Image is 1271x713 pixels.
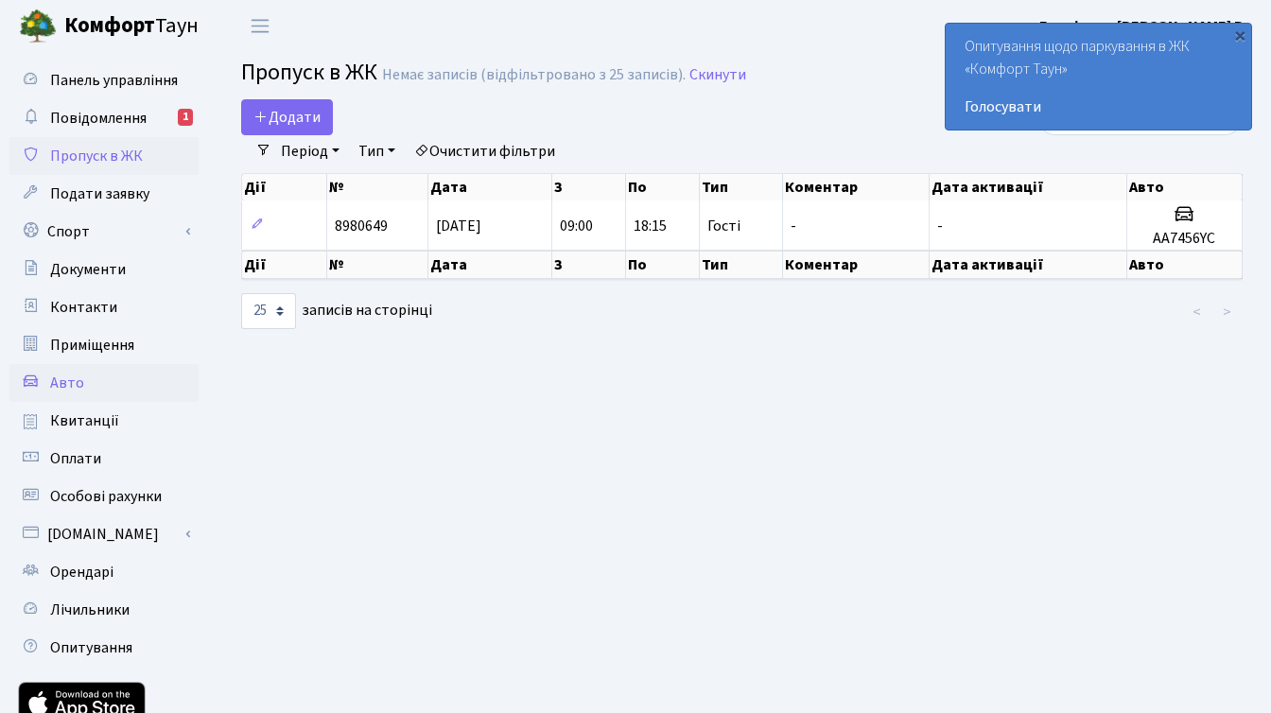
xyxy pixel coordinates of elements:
th: Дата [428,174,552,200]
th: Тип [700,174,783,200]
b: Комфорт [64,10,155,41]
a: Період [273,135,347,167]
a: [DOMAIN_NAME] [9,515,199,553]
a: Квитанції [9,402,199,440]
a: Особові рахунки [9,478,199,515]
th: З [552,251,626,279]
img: logo.png [19,8,57,45]
th: Дата [428,251,552,279]
span: Панель управління [50,70,178,91]
span: Авто [50,373,84,393]
span: Лічильники [50,600,130,620]
div: 1 [178,109,193,126]
th: Дата активації [930,251,1127,279]
span: Опитування [50,637,132,658]
b: Гордієнко [PERSON_NAME] В. [1039,16,1248,37]
a: Подати заявку [9,175,199,213]
th: Дії [242,251,327,279]
span: Пропуск в ЖК [241,56,377,89]
span: 18:15 [634,216,667,236]
div: Немає записів (відфільтровано з 25 записів). [382,66,686,84]
a: Оплати [9,440,199,478]
a: Лічильники [9,591,199,629]
a: Гордієнко [PERSON_NAME] В. [1039,15,1248,38]
span: Приміщення [50,335,134,356]
span: 09:00 [560,216,593,236]
th: Коментар [783,251,930,279]
a: Додати [241,99,333,135]
th: № [327,174,428,200]
a: Спорт [9,213,199,251]
th: Авто [1127,251,1243,279]
span: Документи [50,259,126,280]
div: × [1230,26,1249,44]
a: Панель управління [9,61,199,99]
div: Опитування щодо паркування в ЖК «Комфорт Таун» [946,24,1251,130]
th: Дії [242,174,327,200]
span: Оплати [50,448,101,469]
span: Таун [64,10,199,43]
span: - [791,216,796,236]
select: записів на сторінці [241,293,296,329]
span: [DATE] [436,216,481,236]
span: Пропуск в ЖК [50,146,143,166]
span: Додати [253,107,321,128]
span: Особові рахунки [50,486,162,507]
th: По [626,251,700,279]
span: Гості [707,218,740,234]
span: Повідомлення [50,108,147,129]
th: № [327,251,428,279]
h5: АА7456YС [1135,230,1234,248]
th: По [626,174,700,200]
th: Тип [700,251,783,279]
a: Орендарі [9,553,199,591]
a: Пропуск в ЖК [9,137,199,175]
th: З [552,174,626,200]
th: Коментар [783,174,930,200]
a: Тип [351,135,403,167]
span: Орендарі [50,562,113,583]
a: Приміщення [9,326,199,364]
a: Повідомлення1 [9,99,199,137]
th: Авто [1127,174,1243,200]
span: - [937,216,943,236]
label: записів на сторінці [241,293,432,329]
th: Дата активації [930,174,1127,200]
button: Переключити навігацію [236,10,284,42]
a: Документи [9,251,199,288]
a: Опитування [9,629,199,667]
span: Контакти [50,297,117,318]
a: Голосувати [965,96,1232,118]
span: Квитанції [50,410,119,431]
span: 8980649 [335,216,388,236]
a: Контакти [9,288,199,326]
span: Подати заявку [50,183,149,204]
a: Скинути [689,66,746,84]
a: Авто [9,364,199,402]
a: Очистити фільтри [407,135,563,167]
